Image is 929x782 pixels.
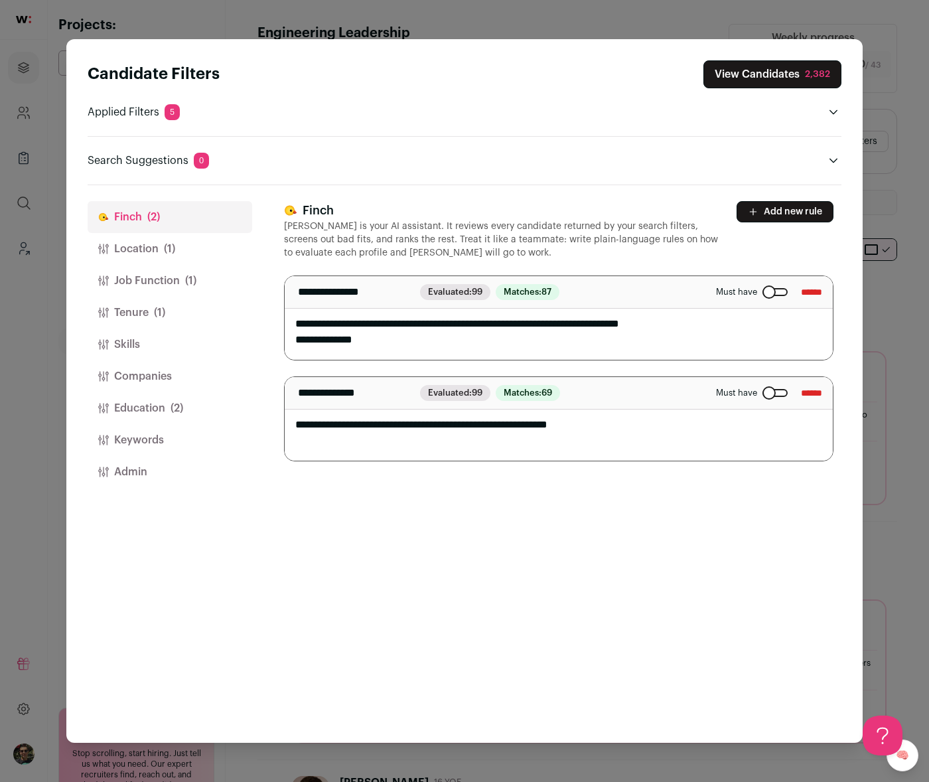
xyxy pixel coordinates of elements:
span: 99 [472,287,482,296]
button: Skills [88,329,252,360]
p: Search Suggestions [88,153,209,169]
span: Evaluated: [420,385,490,401]
button: Close search preferences [703,60,841,88]
span: Must have [716,287,757,297]
span: 87 [541,287,551,296]
span: (2) [147,209,160,225]
button: Location(1) [88,233,252,265]
p: Applied Filters [88,104,180,120]
iframe: Help Scout Beacon - Open [863,716,902,755]
span: 99 [472,388,482,397]
a: 🧠 [887,740,918,771]
p: [PERSON_NAME] is your AI assistant. It reviews every candidate returned by your search filters, s... [284,220,721,260]
strong: Candidate Filters [88,66,220,82]
button: Companies [88,360,252,392]
span: Must have [716,388,757,398]
button: Admin [88,456,252,488]
span: (1) [154,305,165,321]
button: Education(2) [88,392,252,424]
span: Matches: [496,385,560,401]
span: (1) [185,273,196,289]
span: 69 [541,388,552,397]
button: Keywords [88,424,252,456]
button: Open applied filters [825,104,841,120]
h3: Finch [284,201,721,220]
button: Job Function(1) [88,265,252,297]
div: 2,382 [805,68,830,81]
button: Tenure(1) [88,297,252,329]
span: (2) [171,400,183,416]
span: 0 [194,153,209,169]
span: 5 [165,104,180,120]
button: Add new rule [737,201,833,222]
span: (1) [164,241,175,257]
span: Matches: [496,284,559,300]
span: Evaluated: [420,284,490,300]
button: Finch(2) [88,201,252,233]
